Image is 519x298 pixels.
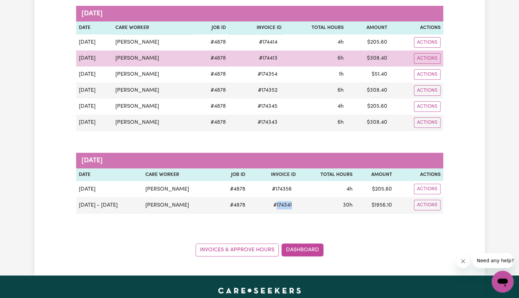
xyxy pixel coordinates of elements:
th: Amount [346,21,390,34]
caption: [DATE] [76,6,443,21]
td: [DATE] [76,83,113,99]
th: Invoice ID [248,168,299,181]
td: # 4878 [194,34,229,50]
span: 30 hours [343,203,352,208]
span: 6 hours [337,88,344,93]
td: [PERSON_NAME] [143,181,217,197]
span: 1 hour [339,72,344,77]
td: # 4878 [217,197,248,213]
th: Date [76,168,143,181]
td: $ 205.60 [346,99,390,115]
button: Actions [414,184,441,194]
th: Actions [395,168,443,181]
span: 4 hours [337,104,344,109]
td: # 4878 [194,115,229,131]
button: Actions [414,37,441,48]
span: # 174352 [254,86,282,94]
a: Invoices & Approve Hours [196,243,279,256]
td: $ 308.40 [346,50,390,66]
td: # 4878 [194,50,229,66]
span: # 174354 [254,70,282,78]
td: [DATE] [76,34,113,50]
span: # 174341 [269,201,296,209]
td: [PERSON_NAME] [113,34,194,50]
td: [PERSON_NAME] [113,99,194,115]
td: [PERSON_NAME] [113,115,194,131]
td: [PERSON_NAME] [113,66,194,83]
td: [PERSON_NAME] [113,83,194,99]
span: 6 hours [337,120,344,125]
th: Care Worker [143,168,217,181]
button: Actions [414,85,441,96]
th: Total Hours [284,21,346,34]
th: Date [76,21,113,34]
button: Actions [414,117,441,128]
span: # 174345 [254,102,282,110]
td: [DATE] [76,50,113,66]
caption: [DATE] [76,153,443,168]
td: [DATE] [76,115,113,131]
span: # 174413 [255,54,282,62]
td: $ 1956.10 [355,197,395,213]
td: # 4878 [194,83,229,99]
th: Invoice ID [229,21,284,34]
button: Actions [414,101,441,112]
span: 4 hours [346,187,352,192]
span: # 174343 [254,118,282,126]
td: $ 308.40 [346,83,390,99]
span: # 174356 [268,185,296,193]
iframe: Close message [456,254,470,268]
td: $ 205.60 [346,34,390,50]
th: Amount [355,168,395,181]
a: Careseekers home page [218,288,301,293]
td: [DATE] - [DATE] [76,197,143,213]
span: Need any help? [4,5,41,10]
span: 4 hours [337,40,344,45]
td: # 4878 [217,181,248,197]
td: # 4878 [194,99,229,115]
th: Total Hours [299,168,355,181]
td: [DATE] [76,181,143,197]
th: Job ID [194,21,229,34]
td: # 4878 [194,66,229,83]
iframe: Button to launch messaging window [492,271,514,293]
button: Actions [414,69,441,80]
span: 6 hours [337,56,344,61]
td: [DATE] [76,99,113,115]
th: Actions [390,21,443,34]
span: # 174414 [255,38,282,46]
button: Actions [414,200,441,210]
td: $ 308.40 [346,115,390,131]
td: [PERSON_NAME] [143,197,217,213]
td: [PERSON_NAME] [113,50,194,66]
th: Job ID [217,168,248,181]
a: Dashboard [282,243,323,256]
button: Actions [414,53,441,64]
td: $ 205.60 [355,181,395,197]
td: [DATE] [76,66,113,83]
th: Care Worker [113,21,194,34]
td: $ 51.40 [346,66,390,83]
iframe: Message from company [473,253,514,268]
